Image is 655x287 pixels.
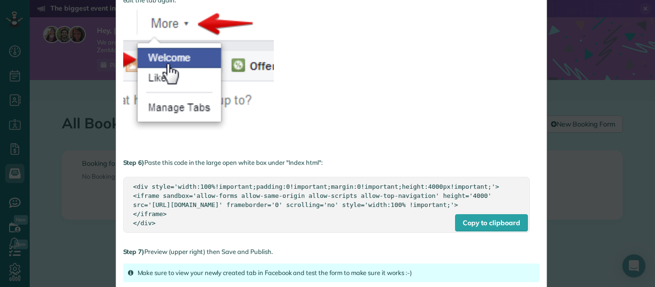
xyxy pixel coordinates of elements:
div: Make sure to view your newly created tab in Facebook and test the form to make sure it works :-) [123,264,539,282]
img: facebook-install-image3-ce110b7cf6107bc5f4cb521e7e5c510158bec6d539fe61d4716746c4d50db270.png [123,10,314,144]
strong: Step 7) [123,248,145,255]
div: <div style='width:100%!important;padding:0!important;margin:0!important;height:4000px!important;'... [133,182,520,228]
p: Preview (upper right) then Save and Publish. [123,247,539,256]
strong: Step 6) [123,159,145,166]
p: Paste this code in the large open white box under "Index html": [123,158,539,167]
div: Copy to clipboard [455,214,528,231]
